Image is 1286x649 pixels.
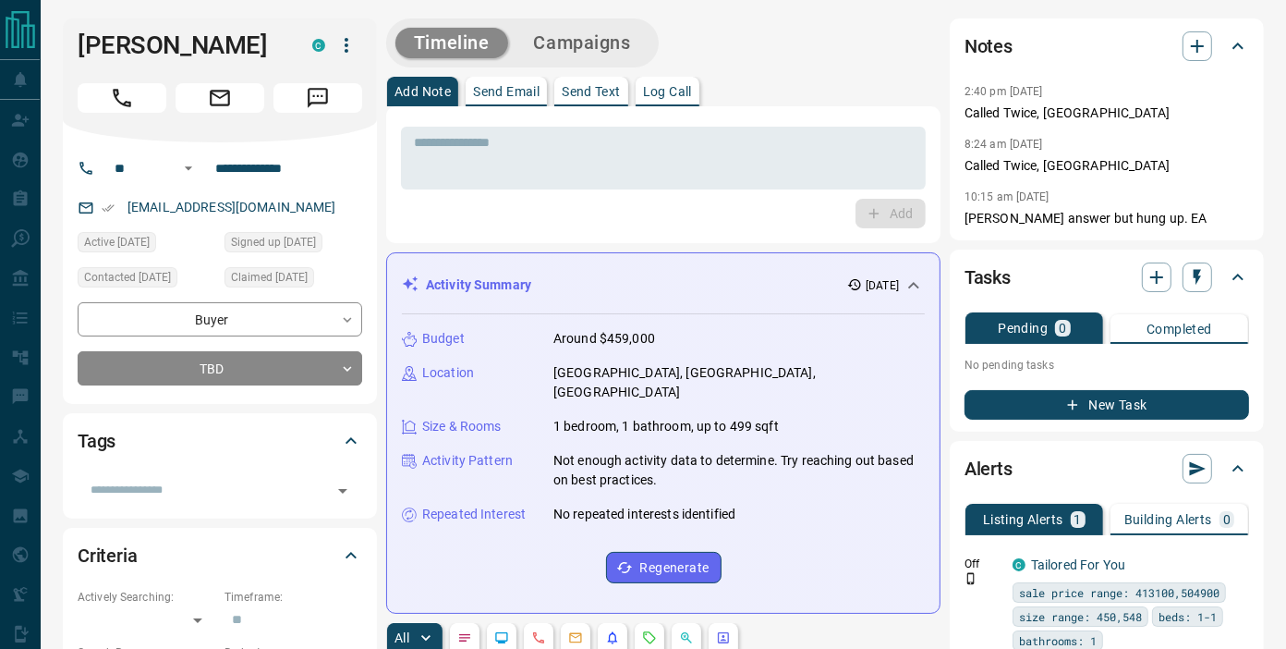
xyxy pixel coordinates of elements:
[553,417,779,436] p: 1 bedroom, 1 bathroom, up to 499 sqft
[1074,513,1082,526] p: 1
[231,233,316,251] span: Signed up [DATE]
[553,505,735,524] p: No repeated interests identified
[964,156,1249,176] p: Called Twice, [GEOGRAPHIC_DATA]
[1013,558,1025,571] div: condos.ca
[964,31,1013,61] h2: Notes
[84,268,171,287] span: Contacted [DATE]
[964,556,1001,572] p: Off
[1031,557,1125,572] a: Tailored For You
[402,268,925,302] div: Activity Summary[DATE]
[553,451,925,490] p: Not enough activity data to determine. Try reaching out based on best practices.
[964,351,1249,379] p: No pending tasks
[964,572,977,585] svg: Push Notification Only
[78,232,215,258] div: Fri Aug 29 2025
[964,190,1049,203] p: 10:15 am [DATE]
[1124,513,1212,526] p: Building Alerts
[642,631,657,645] svg: Requests
[394,631,409,644] p: All
[78,83,166,113] span: Call
[1223,513,1231,526] p: 0
[231,268,308,287] span: Claimed [DATE]
[224,267,362,293] div: Fri Aug 29 2025
[395,28,508,58] button: Timeline
[1019,583,1219,602] span: sale price range: 413100,504900
[457,631,472,645] svg: Notes
[176,83,264,113] span: Email
[330,478,356,504] button: Open
[84,233,150,251] span: Active [DATE]
[531,631,546,645] svg: Calls
[716,631,731,645] svg: Agent Actions
[998,322,1048,335] p: Pending
[78,302,362,337] div: Buyer
[78,541,138,570] h2: Criteria
[964,104,1249,123] p: Called Twice, [GEOGRAPHIC_DATA]
[494,631,509,645] svg: Lead Browsing Activity
[679,631,694,645] svg: Opportunities
[964,263,1011,292] h2: Tasks
[964,138,1043,151] p: 8:24 am [DATE]
[568,631,583,645] svg: Emails
[606,552,722,583] button: Regenerate
[866,277,899,294] p: [DATE]
[394,85,451,98] p: Add Note
[1159,607,1217,626] span: beds: 1-1
[224,232,362,258] div: Fri Aug 29 2025
[426,276,531,295] p: Activity Summary
[964,454,1013,484] h2: Alerts
[422,505,526,524] p: Repeated Interest
[78,351,362,386] div: TBD
[516,28,649,58] button: Campaigns
[78,31,285,60] h1: [PERSON_NAME]
[964,447,1249,491] div: Alerts
[422,417,502,436] p: Size & Rooms
[473,85,540,98] p: Send Email
[1146,323,1212,336] p: Completed
[964,390,1249,420] button: New Task
[78,589,215,606] p: Actively Searching:
[964,24,1249,68] div: Notes
[605,631,620,645] svg: Listing Alerts
[78,267,215,293] div: Fri Aug 29 2025
[78,533,362,578] div: Criteria
[177,157,200,179] button: Open
[422,451,513,471] p: Activity Pattern
[102,202,115,214] svg: Email Verified
[643,85,692,98] p: Log Call
[553,363,925,402] p: [GEOGRAPHIC_DATA], [GEOGRAPHIC_DATA], [GEOGRAPHIC_DATA]
[964,209,1249,228] p: [PERSON_NAME] answer but hung up. EA
[273,83,362,113] span: Message
[983,513,1063,526] p: Listing Alerts
[1019,607,1142,626] span: size range: 450,548
[422,363,474,383] p: Location
[964,85,1043,98] p: 2:40 pm [DATE]
[312,39,325,52] div: condos.ca
[562,85,621,98] p: Send Text
[78,426,115,456] h2: Tags
[1059,322,1066,335] p: 0
[78,419,362,463] div: Tags
[422,329,465,349] p: Budget
[127,200,336,214] a: [EMAIL_ADDRESS][DOMAIN_NAME]
[964,255,1249,300] div: Tasks
[553,329,655,349] p: Around $459,000
[224,589,362,606] p: Timeframe:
